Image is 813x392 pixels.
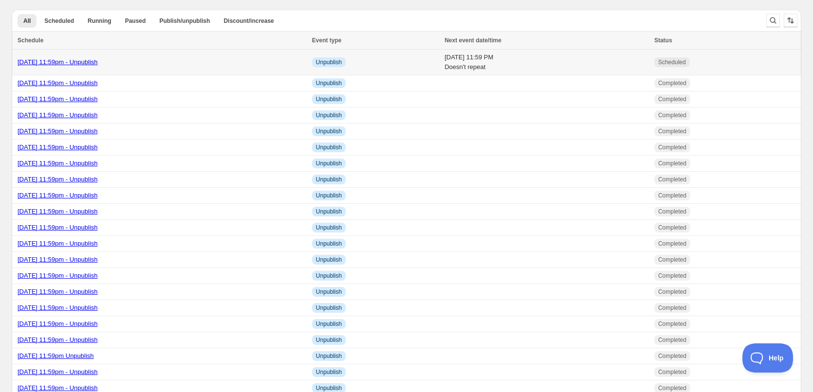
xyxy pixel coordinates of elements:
[159,17,210,25] span: Publish/unpublish
[316,95,342,103] span: Unpublish
[23,17,31,25] span: All
[658,224,686,232] span: Completed
[658,336,686,344] span: Completed
[658,176,686,183] span: Completed
[125,17,146,25] span: Paused
[658,192,686,199] span: Completed
[442,50,651,75] td: [DATE] 11:59 PM Doesn't repeat
[18,320,98,327] a: [DATE] 11:59pm - Unpublish
[658,272,686,280] span: Completed
[654,37,672,44] span: Status
[316,368,342,376] span: Unpublish
[658,240,686,248] span: Completed
[18,176,98,183] a: [DATE] 11:59pm - Unpublish
[18,111,98,119] a: [DATE] 11:59pm - Unpublish
[316,240,342,248] span: Unpublish
[18,79,98,87] a: [DATE] 11:59pm - Unpublish
[316,143,342,151] span: Unpublish
[658,256,686,264] span: Completed
[658,368,686,376] span: Completed
[658,160,686,167] span: Completed
[784,14,797,27] button: Sort the results
[316,288,342,296] span: Unpublish
[316,176,342,183] span: Unpublish
[18,143,98,151] a: [DATE] 11:59pm - Unpublish
[18,37,43,44] span: Schedule
[18,272,98,279] a: [DATE] 11:59pm - Unpublish
[316,58,342,66] span: Unpublish
[312,37,342,44] span: Event type
[18,352,94,359] a: [DATE] 11:59pm Unpublish
[444,37,501,44] span: Next event date/time
[658,384,686,392] span: Completed
[658,288,686,296] span: Completed
[18,192,98,199] a: [DATE] 11:59pm - Unpublish
[658,320,686,328] span: Completed
[316,111,342,119] span: Unpublish
[18,58,98,66] a: [DATE] 11:59pm - Unpublish
[316,160,342,167] span: Unpublish
[658,127,686,135] span: Completed
[316,256,342,264] span: Unpublish
[44,17,74,25] span: Scheduled
[316,272,342,280] span: Unpublish
[316,127,342,135] span: Unpublish
[658,58,686,66] span: Scheduled
[658,352,686,360] span: Completed
[18,127,98,135] a: [DATE] 11:59pm - Unpublish
[18,95,98,103] a: [DATE] 11:59pm - Unpublish
[18,304,98,311] a: [DATE] 11:59pm - Unpublish
[18,208,98,215] a: [DATE] 11:59pm - Unpublish
[18,224,98,231] a: [DATE] 11:59pm - Unpublish
[316,384,342,392] span: Unpublish
[88,17,111,25] span: Running
[316,320,342,328] span: Unpublish
[316,336,342,344] span: Unpublish
[18,256,98,263] a: [DATE] 11:59pm - Unpublish
[223,17,274,25] span: Discount/increase
[18,288,98,295] a: [DATE] 11:59pm - Unpublish
[742,343,794,373] iframe: Toggle Customer Support
[18,160,98,167] a: [DATE] 11:59pm - Unpublish
[18,336,98,343] a: [DATE] 11:59pm - Unpublish
[658,111,686,119] span: Completed
[658,143,686,151] span: Completed
[658,304,686,312] span: Completed
[18,384,98,392] a: [DATE] 11:59pm - Unpublish
[658,79,686,87] span: Completed
[658,95,686,103] span: Completed
[316,192,342,199] span: Unpublish
[766,14,780,27] button: Search and filter results
[316,208,342,215] span: Unpublish
[316,224,342,232] span: Unpublish
[316,304,342,312] span: Unpublish
[18,240,98,247] a: [DATE] 11:59pm - Unpublish
[658,208,686,215] span: Completed
[316,352,342,360] span: Unpublish
[18,368,98,375] a: [DATE] 11:59pm - Unpublish
[316,79,342,87] span: Unpublish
